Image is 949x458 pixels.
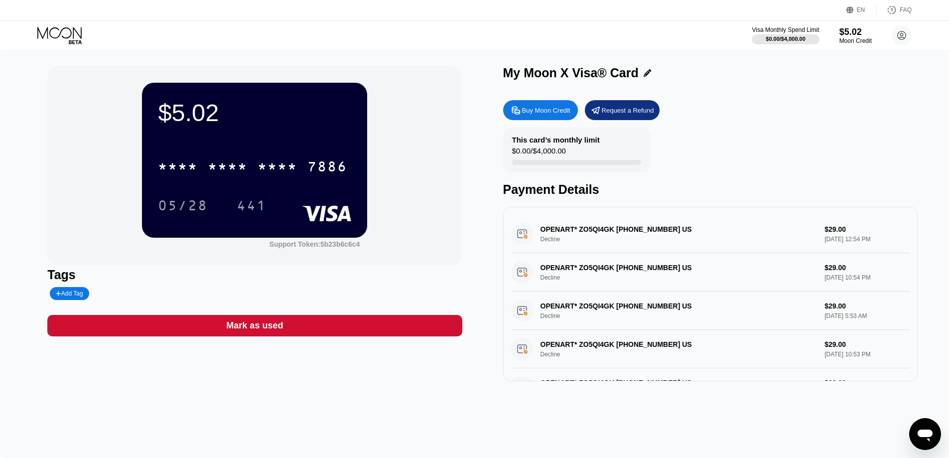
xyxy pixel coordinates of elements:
[50,287,89,300] div: Add Tag
[512,147,566,160] div: $0.00 / $4,000.00
[47,315,462,336] div: Mark as used
[158,99,351,127] div: $5.02
[226,320,283,331] div: Mark as used
[877,5,912,15] div: FAQ
[503,182,918,197] div: Payment Details
[229,193,274,218] div: 441
[270,240,360,248] div: Support Token: 5b23b6c6c4
[766,36,806,42] div: $0.00 / $4,000.00
[237,199,267,215] div: 441
[158,199,208,215] div: 05/28
[270,240,360,248] div: Support Token:5b23b6c6c4
[857,6,865,13] div: EN
[839,37,872,44] div: Moon Credit
[752,26,819,44] div: Visa Monthly Spend Limit$0.00/$4,000.00
[839,27,872,44] div: $5.02Moon Credit
[752,26,819,33] div: Visa Monthly Spend Limit
[522,106,570,115] div: Buy Moon Credit
[150,193,215,218] div: 05/28
[839,27,872,37] div: $5.02
[909,418,941,450] iframe: Кнопка запуска окна обмена сообщениями
[512,136,600,144] div: This card’s monthly limit
[56,290,83,297] div: Add Tag
[846,5,877,15] div: EN
[585,100,660,120] div: Request a Refund
[900,6,912,13] div: FAQ
[503,66,639,80] div: My Moon X Visa® Card
[503,100,578,120] div: Buy Moon Credit
[47,268,462,282] div: Tags
[307,160,347,176] div: 7886
[602,106,654,115] div: Request a Refund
